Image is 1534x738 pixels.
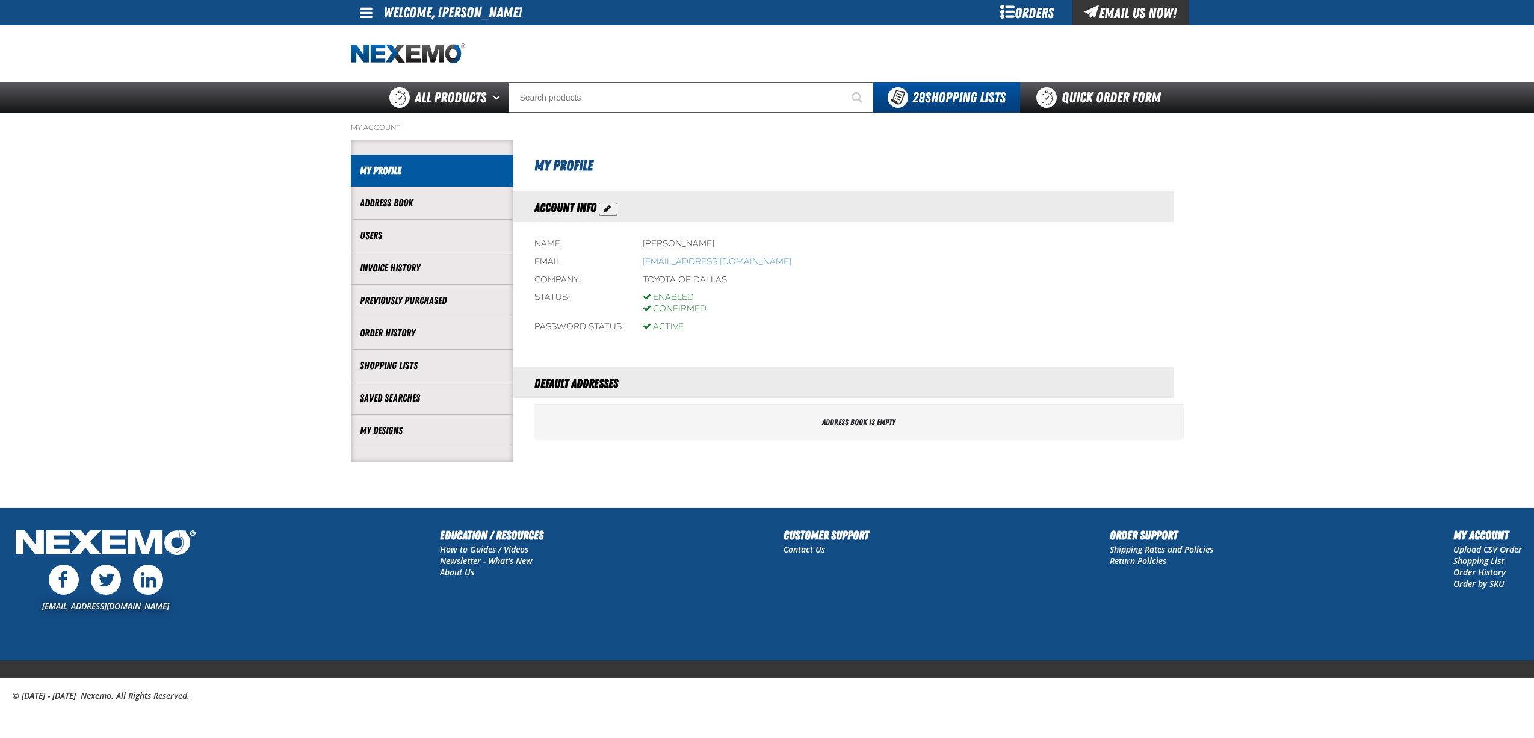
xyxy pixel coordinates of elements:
button: Open All Products pages [489,82,509,113]
a: Return Policies [1110,555,1166,566]
a: How to Guides / Videos [440,544,528,555]
a: My Account [351,123,400,132]
div: Address book is empty [534,405,1184,440]
a: Shopping List [1453,555,1504,566]
a: Invoice History [360,261,504,275]
h2: Customer Support [784,526,869,544]
img: Nexemo Logo [12,526,199,562]
span: All Products [415,87,486,108]
a: Upload CSV Order [1453,544,1522,555]
div: Active [643,321,684,333]
a: [EMAIL_ADDRESS][DOMAIN_NAME] [42,600,169,612]
h2: Order Support [1110,526,1213,544]
a: Home [351,43,465,64]
a: Saved Searches [360,391,504,405]
a: Order History [360,326,504,340]
a: About Us [440,566,474,578]
nav: Breadcrumbs [351,123,1184,132]
a: My Profile [360,164,504,178]
input: Search [509,82,873,113]
bdo: [EMAIL_ADDRESS][DOMAIN_NAME] [643,256,791,267]
button: You have 29 Shopping Lists. Open to view details [873,82,1020,113]
h2: My Account [1453,526,1522,544]
a: Contact Us [784,544,825,555]
span: Shopping Lists [912,89,1006,106]
div: [PERSON_NAME] [643,238,714,250]
a: Order History [1453,566,1506,578]
div: Password status [534,321,625,333]
div: Company [534,274,625,286]
button: Action Edit Account Information [599,203,617,216]
a: My Designs [360,424,504,438]
div: Email [534,256,625,268]
div: Name [534,238,625,250]
a: Address Book [360,196,504,210]
a: Users [360,229,504,243]
img: Nexemo logo [351,43,465,64]
div: Confirmed [643,303,707,315]
a: Previously Purchased [360,294,504,308]
a: Newsletter - What's New [440,555,533,566]
button: Start Searching [843,82,873,113]
div: Enabled [643,292,707,303]
a: Quick Order Form [1020,82,1183,113]
h2: Education / Resources [440,526,543,544]
span: Account Info [534,200,596,215]
a: Shopping Lists [360,359,504,373]
strong: 29 [912,89,925,106]
a: Shipping Rates and Policies [1110,544,1213,555]
span: My Profile [534,157,593,174]
div: Toyota of Dallas [643,274,727,286]
a: Order by SKU [1453,578,1505,589]
div: Status [534,292,625,315]
a: Opens a default email client to write an email to bnavarro01@vtaig.com [643,256,791,267]
span: Default Addresses [534,376,618,391]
